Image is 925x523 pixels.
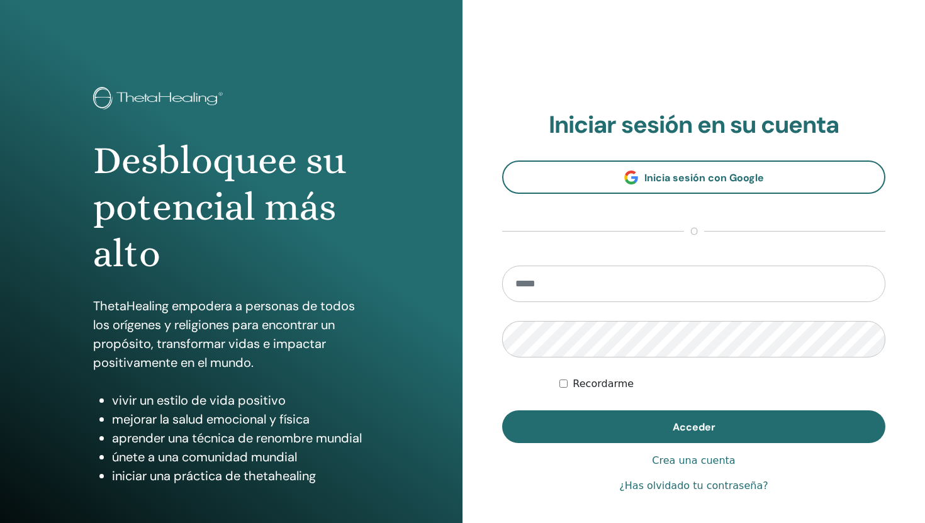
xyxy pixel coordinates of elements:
li: únete a una comunidad mundial [112,447,370,466]
span: Inicia sesión con Google [644,171,764,184]
h1: Desbloquee su potencial más alto [93,137,370,278]
a: Inicia sesión con Google [502,160,885,194]
p: ThetaHealing empodera a personas de todos los orígenes y religiones para encontrar un propósito, ... [93,296,370,372]
span: o [684,224,704,239]
li: iniciar una práctica de thetahealing [112,466,370,485]
div: Mantenerme autenticado indefinidamente o hasta cerrar la sesión manualmente [559,376,885,391]
button: Acceder [502,410,885,443]
li: aprender una técnica de renombre mundial [112,429,370,447]
span: Acceder [673,420,715,434]
label: Recordarme [573,376,634,391]
h2: Iniciar sesión en su cuenta [502,111,885,140]
li: mejorar la salud emocional y física [112,410,370,429]
a: ¿Has olvidado tu contraseña? [619,478,768,493]
a: Crea una cuenta [652,453,735,468]
li: vivir un estilo de vida positivo [112,391,370,410]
